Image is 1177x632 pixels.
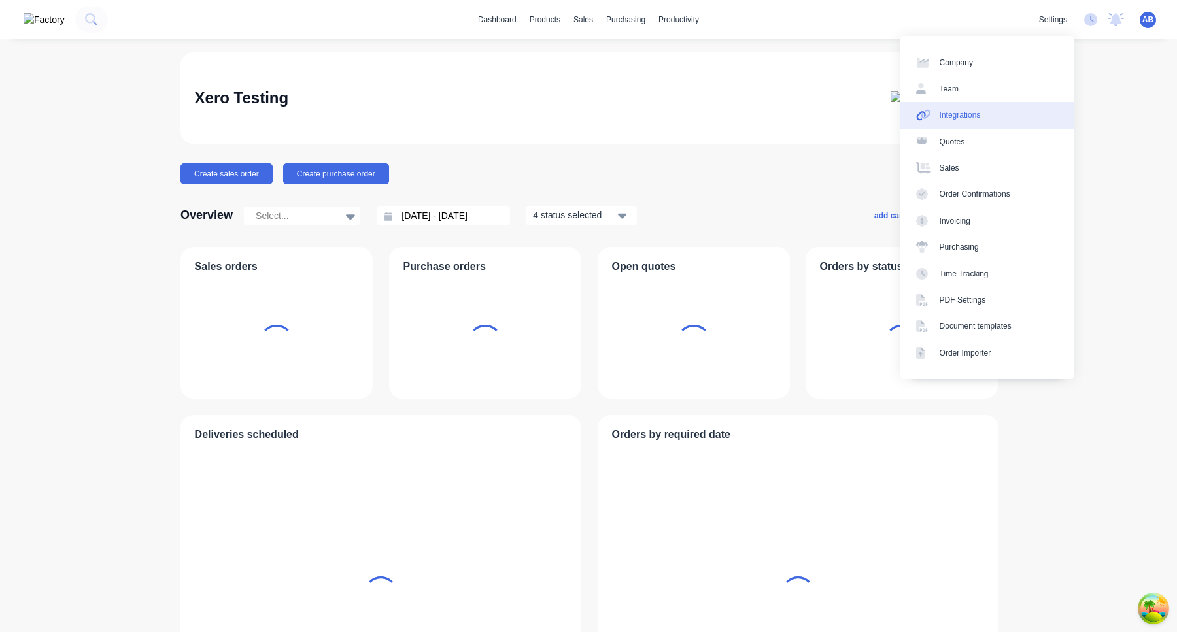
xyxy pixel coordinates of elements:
a: Quotes [900,129,1074,155]
a: Order Confirmations [900,181,1074,207]
button: add card [866,207,915,224]
div: Quotes [940,136,965,148]
span: Deliveries scheduled [195,427,299,442]
img: Factory [24,13,65,27]
div: products [523,10,567,29]
div: 4 status selected [533,208,615,222]
a: Team [900,76,1074,102]
div: Invoicing [940,215,970,227]
button: Create purchase order [283,163,389,184]
div: sales [567,10,600,29]
div: Team [940,83,959,95]
span: Purchase orders [403,259,486,274]
a: Invoicing [900,208,1074,234]
div: PDF Settings [940,294,986,306]
a: Integrations [900,102,1074,128]
button: 4 status selected [526,206,637,225]
button: Open Tanstack query devtools [1140,595,1167,622]
button: Create sales order [180,163,273,184]
div: Document templates [940,320,1012,332]
a: Order Importer [900,340,1074,366]
img: Xero Testing [891,91,952,105]
a: dashboard [471,10,523,29]
div: Integrations [940,109,981,121]
a: Sales [900,155,1074,181]
div: settings [1032,10,1074,29]
span: AB [1142,14,1153,25]
div: productivity [652,10,706,29]
a: Document templates [900,313,1074,339]
a: Company [900,49,1074,75]
span: Sales orders [195,259,258,274]
a: PDF Settings [900,287,1074,313]
div: Company [940,57,973,69]
div: Overview [180,203,233,229]
div: Order Importer [940,347,991,359]
div: Xero Testing [195,85,289,111]
a: Time Tracking [900,260,1074,286]
div: Order Confirmations [940,188,1010,200]
span: Open quotes [612,259,676,274]
div: purchasing [600,10,652,29]
span: Orders by status [820,259,903,274]
div: Purchasing [940,241,979,253]
div: Time Tracking [940,268,989,280]
a: Purchasing [900,234,1074,260]
span: Orders by required date [612,427,730,442]
div: Sales [940,162,959,174]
